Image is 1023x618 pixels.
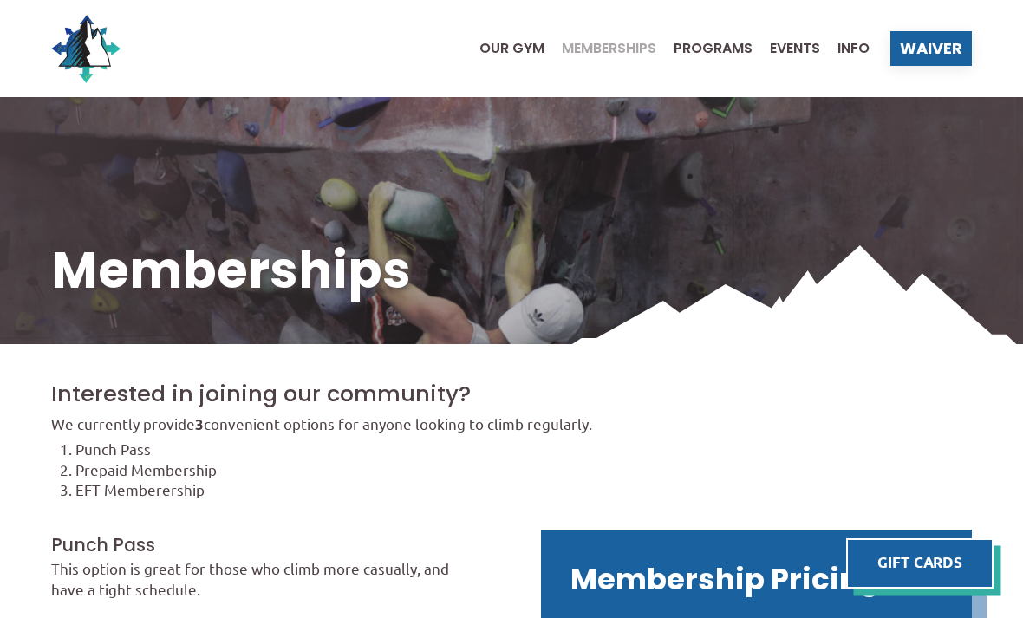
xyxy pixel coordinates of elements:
span: Programs [674,42,753,55]
li: Prepaid Membership [75,459,972,480]
span: Waiver [900,41,962,56]
span: Events [770,42,820,55]
h1: Memberships [51,236,972,306]
p: This option is great for those who climb more casually, and have a tight schedule. [51,558,482,600]
li: Punch Pass [75,439,972,459]
h2: Interested in joining our community? [51,379,972,410]
a: Programs [656,42,753,55]
span: Info [837,42,870,55]
p: We currently provide convenient options for anyone looking to climb regularly. [51,413,972,435]
h2: Membership Pricing [570,559,942,601]
h3: Punch Pass [51,533,482,558]
strong: 3 [195,415,204,433]
a: Waiver [890,31,972,66]
a: Info [820,42,870,55]
a: Memberships [544,42,656,55]
li: EFT Memberership [75,479,972,500]
span: Our Gym [479,42,544,55]
img: North Wall Logo [51,14,121,83]
span: Memberships [562,42,656,55]
a: Events [753,42,820,55]
a: Our Gym [462,42,544,55]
